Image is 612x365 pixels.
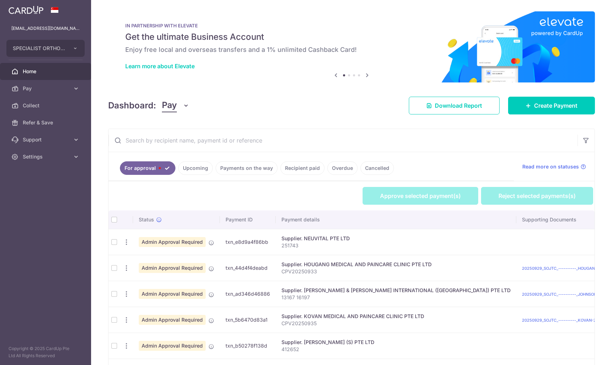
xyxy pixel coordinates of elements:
[220,255,276,281] td: txn_44d4f4deabd
[108,99,156,112] h4: Dashboard:
[139,341,206,351] span: Admin Approval Required
[109,129,577,152] input: Search by recipient name, payment id or reference
[139,237,206,247] span: Admin Approval Required
[522,163,579,170] span: Read more on statuses
[23,68,70,75] span: Home
[216,161,278,175] a: Payments on the way
[162,99,177,112] span: Pay
[281,242,511,249] p: 251743
[6,40,85,57] button: SPECIALIST ORTHOPAEDIC JOINT TRAUMA CENTRE PTE. LTD.
[120,161,175,175] a: For approval
[125,31,578,43] h5: Get the ultimate Business Account
[125,45,578,54] h6: Enjoy free local and overseas transfers and a 1% unlimited Cashback Card!
[281,235,511,242] div: Supplier. NEUVITAL PTE LTD
[220,307,276,333] td: txn_5b6470d83a1
[220,333,276,359] td: txn_b50278f138d
[281,268,511,275] p: CPV20250933
[281,346,511,353] p: 412652
[276,210,516,229] th: Payment details
[23,136,70,143] span: Support
[125,23,578,28] p: IN PARTNERSHIP WITH ELEVATE
[220,281,276,307] td: txn_ad346d46886
[139,289,206,299] span: Admin Approval Required
[23,85,70,92] span: Pay
[139,216,154,223] span: Status
[360,161,394,175] a: Cancelled
[11,25,80,32] p: [EMAIL_ADDRESS][DOMAIN_NAME]
[220,229,276,255] td: txn_e8d9a4f86bb
[281,261,511,268] div: Supplier. HOUGANG MEDICAL AND PAINCARE CLINIC PTE LTD
[522,163,586,170] a: Read more on statuses
[108,11,595,82] img: Renovation banner
[280,161,325,175] a: Recipient paid
[281,294,511,301] p: 13167 16197
[139,315,206,325] span: Admin Approval Required
[162,99,189,112] button: Pay
[281,287,511,294] div: Supplier. [PERSON_NAME] & [PERSON_NAME] INTERNATIONAL ([GEOGRAPHIC_DATA]) PTE LTD
[9,6,43,14] img: CardUp
[23,153,70,160] span: Settings
[435,101,482,110] span: Download Report
[23,119,70,126] span: Refer & Save
[125,63,195,70] a: Learn more about Elevate
[139,263,206,273] span: Admin Approval Required
[23,102,70,109] span: Collect
[220,210,276,229] th: Payment ID
[281,320,511,327] p: CPV20250935
[508,97,595,114] a: Create Payment
[534,101,577,110] span: Create Payment
[13,45,65,52] span: SPECIALIST ORTHOPAEDIC JOINT TRAUMA CENTRE PTE. LTD.
[178,161,213,175] a: Upcoming
[281,313,511,320] div: Supplier. KOVAN MEDICAL AND PAINCARE CLINIC PTE LTD
[327,161,358,175] a: Overdue
[281,339,511,346] div: Supplier. [PERSON_NAME] (S) PTE LTD
[409,97,500,114] a: Download Report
